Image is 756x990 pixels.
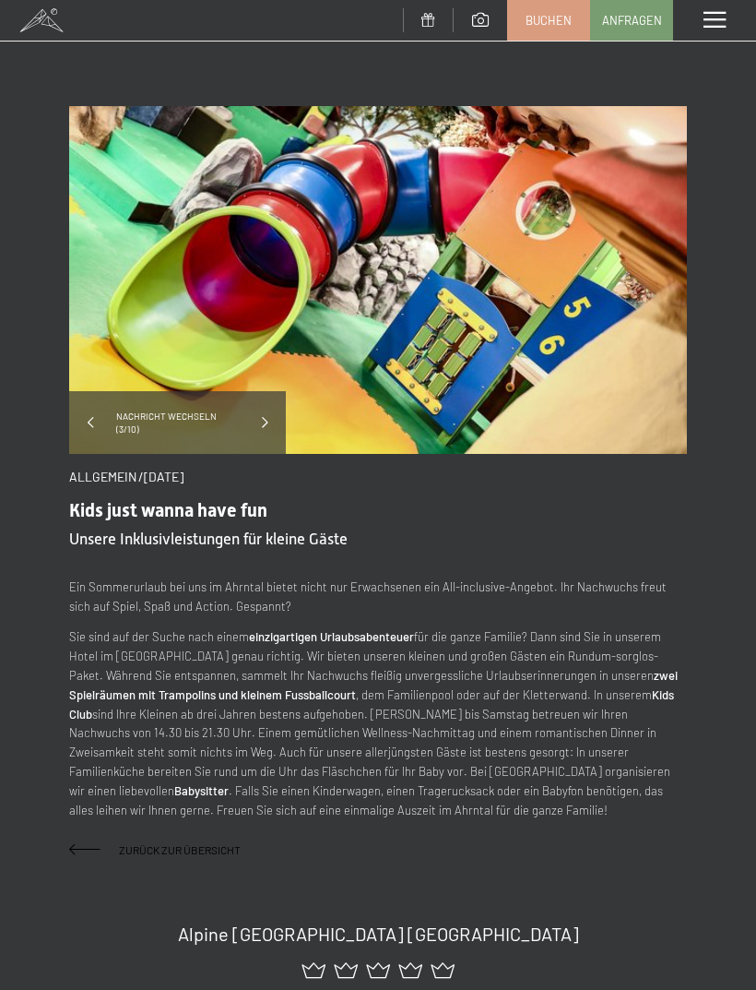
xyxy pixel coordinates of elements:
span: / [138,469,144,484]
span: Unsere Inklusivleistungen für kleine Gäste [69,531,348,548]
a: Anfragen [591,1,672,40]
a: Buchen [508,1,589,40]
span: Alpine [GEOGRAPHIC_DATA] [GEOGRAPHIC_DATA] [178,923,579,945]
strong: Babysitter [174,783,229,798]
span: Buchen [526,12,572,29]
p: Sie sind auf der Suche nach einem für die ganze Familie? Dann sind Sie in unserem Hotel im [GEOGR... [69,627,687,819]
span: Zurück zur Übersicht [119,843,241,856]
span: Kids just wanna have fun [69,499,267,521]
strong: einzigartigen Urlaubsabenteuer [249,629,414,644]
p: Ein Sommerurlaub bei uns im Ahrntal bietet nicht nur Erwachsenen ein All-inclusive-Angebot. Ihr N... [69,578,687,616]
span: Allgemein [69,469,136,484]
img: Perfekt für Eltern, perfekt für Kinder [69,106,687,454]
span: Anfragen [602,12,662,29]
strong: zwei Spielräumen mit Trampolins und kleinem Fussballcourt [69,668,678,702]
a: Zurück zur Übersicht [69,843,241,856]
span: [DATE] [138,469,183,484]
span: Nachricht wechseln (3/10) [107,410,248,435]
strong: Kids Club [69,687,674,722]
